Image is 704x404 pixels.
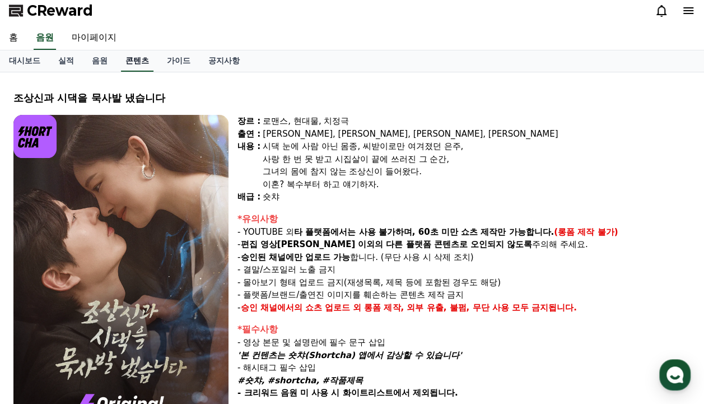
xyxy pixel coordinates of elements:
div: 사랑 한 번 못 받고 시집살이 끝에 쓰러진 그 순간, [263,153,691,166]
p: - 결말/스포일러 노출 금지 [237,263,691,276]
a: 홈 [3,311,74,339]
a: 대화 [74,311,144,339]
strong: 승인 채널에서의 쇼츠 업로드 외 [240,303,361,313]
div: 조상신과 시댁을 묵사발 냈습니다 [13,90,691,106]
div: 출연 : [237,128,260,141]
div: 숏챠 [263,191,691,203]
p: - 주의해 주세요. [237,238,691,251]
em: #숏챠, #shortcha, #작품제목 [237,375,363,386]
strong: 다른 플랫폼 콘텐츠로 오인되지 않도록 [386,239,532,249]
div: 그녀의 몸에 참지 않는 조상신이 들어왔다. [263,165,691,178]
strong: 롱폼 제작, 외부 유출, 불펌, 무단 사용 모두 금지됩니다. [364,303,577,313]
p: - 플랫폼/브랜드/출연진 이미지를 훼손하는 콘텐츠 제작 금지 [237,289,691,301]
strong: 편집 영상[PERSON_NAME] 이외의 [240,239,383,249]
span: CReward [27,2,93,20]
span: 대화 [102,328,116,337]
a: 공지사항 [199,50,249,72]
a: 콘텐츠 [121,50,153,72]
div: *필수사항 [237,323,691,336]
div: 장르 : [237,115,260,128]
p: - [237,301,691,314]
a: CReward [9,2,93,20]
span: 홈 [35,328,42,337]
div: 배급 : [237,191,260,203]
div: 내용 : [237,140,260,191]
a: 설정 [144,311,215,339]
strong: 타 플랫폼에서는 사용 불가하며, 60초 미만 쇼츠 제작만 가능합니다. [294,227,554,237]
a: 가이드 [158,50,199,72]
a: 음원 [34,26,56,50]
a: 음원 [83,50,116,72]
div: 시댁 눈에 사람 아닌 몸종, 씨받이로만 여겨졌던 은주, [263,140,691,153]
div: 로맨스, 현대물, 치정극 [263,115,691,128]
p: - YOUTUBE 외 [237,226,691,239]
em: '본 컨텐츠는 숏챠(Shortcha) 앱에서 감상할 수 있습니다' [237,350,461,360]
div: *유의사항 [237,212,691,226]
a: 마이페이지 [63,26,125,50]
p: - 해시태그 필수 삽입 [237,361,691,374]
div: 이혼? 복수부터 하고 얘기하자. [263,178,691,191]
strong: 승인된 채널에만 업로드 가능 [240,252,350,262]
p: - 영상 본문 및 설명란에 필수 문구 삽입 [237,336,691,349]
strong: (롱폼 제작 불가) [554,227,618,237]
p: - 몰아보기 형태 업로드 금지(재생목록, 제목 등에 포함된 경우도 해당) [237,276,691,289]
p: - 합니다. (무단 사용 시 삭제 조치) [237,251,691,264]
span: 설정 [173,328,187,337]
strong: - 크리워드 음원 미 사용 시 화이트리스트에서 제외됩니다. [237,388,458,398]
a: 실적 [49,50,83,72]
img: logo [13,115,57,158]
div: [PERSON_NAME], [PERSON_NAME], [PERSON_NAME], [PERSON_NAME] [263,128,691,141]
